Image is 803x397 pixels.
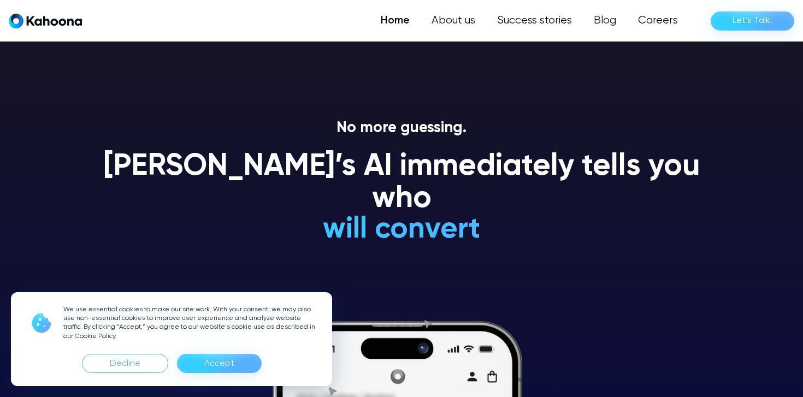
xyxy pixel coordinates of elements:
a: About us [421,10,486,32]
div: Accept [177,354,262,373]
p: No more guessing. [90,119,713,138]
div: Decline [110,355,140,372]
h1: [PERSON_NAME]’s AI immediately tells you who [90,151,713,216]
h1: will convert [241,214,563,246]
div: Let’s Talk! [733,12,772,29]
div: Decline [82,354,168,373]
a: Blog [583,10,627,32]
p: We use essential cookies to make our site work. With your consent, we may also use non-essential ... [63,305,319,341]
a: Careers [627,10,689,32]
a: home [9,13,82,29]
div: Accept [204,355,234,372]
a: Home [370,10,421,32]
a: Let’s Talk! [711,11,794,31]
a: Success stories [486,10,583,32]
